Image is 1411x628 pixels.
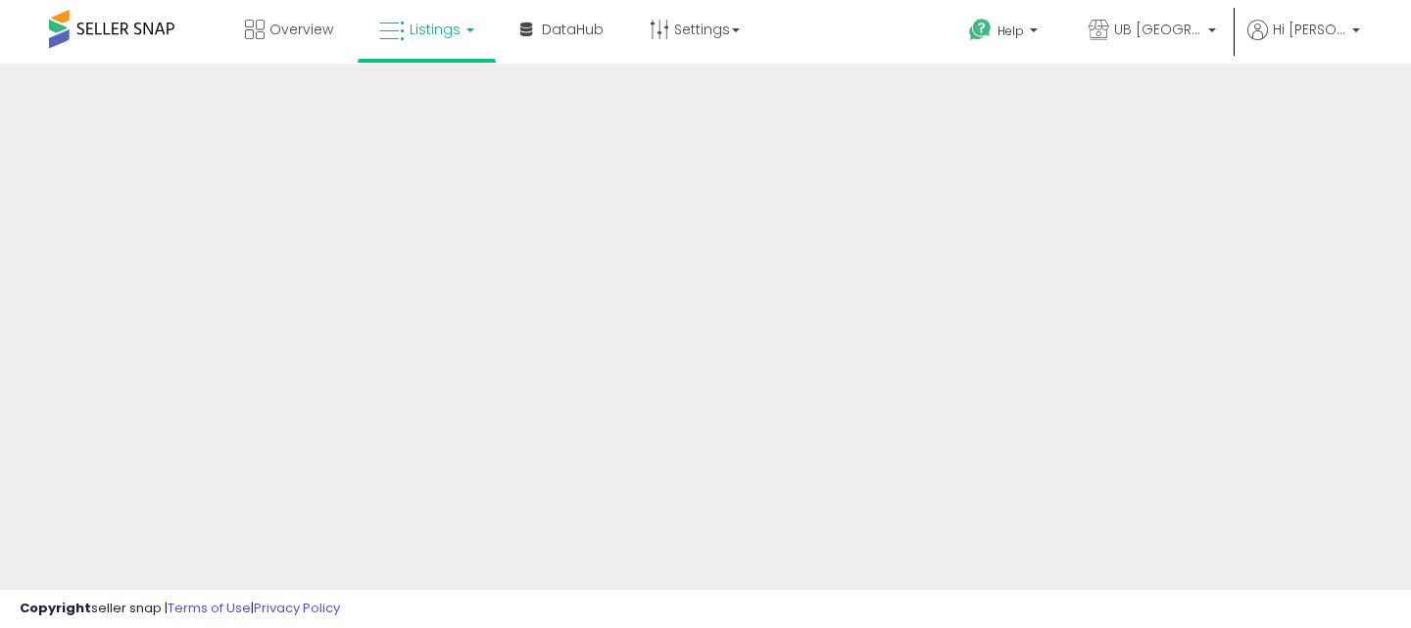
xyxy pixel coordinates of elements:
[1273,20,1346,39] span: Hi [PERSON_NAME]
[20,600,340,618] div: seller snap | |
[168,599,251,617] a: Terms of Use
[542,20,604,39] span: DataHub
[953,3,1057,64] a: Help
[1114,20,1202,39] span: UB [GEOGRAPHIC_DATA]
[968,18,993,42] i: Get Help
[997,23,1024,39] span: Help
[1247,20,1360,64] a: Hi [PERSON_NAME]
[254,599,340,617] a: Privacy Policy
[410,20,461,39] span: Listings
[20,599,91,617] strong: Copyright
[269,20,333,39] span: Overview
